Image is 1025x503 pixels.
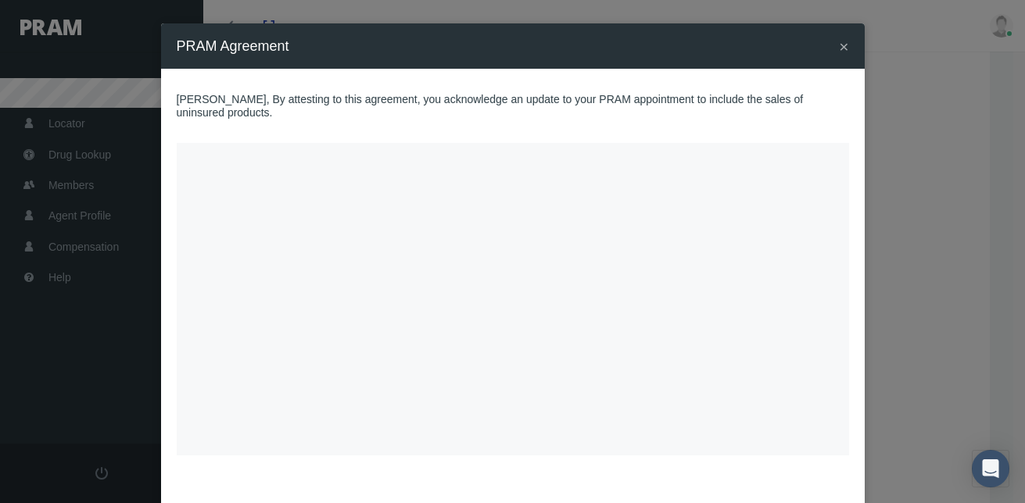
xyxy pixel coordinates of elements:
[839,37,848,55] span: ×
[177,35,289,57] h4: PRAM Agreement
[177,93,849,120] h5: , By attesting to this agreement, you acknowledge an update to your PRAM appointment to include t...
[177,93,267,105] span: [PERSON_NAME]
[972,450,1009,487] div: Open Intercom Messenger
[177,143,849,455] iframe: </div>
[839,38,848,55] button: Close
